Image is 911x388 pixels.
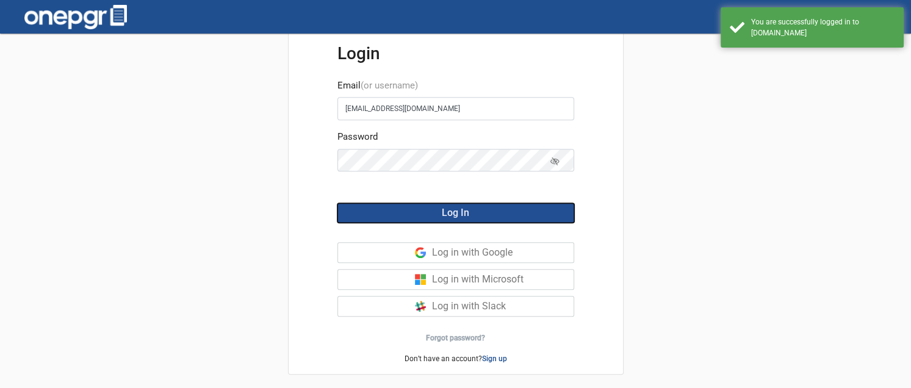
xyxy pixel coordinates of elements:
[482,354,507,363] a: Sign up
[751,16,895,38] div: You are successfully logged in to meet.onepgr.com
[442,207,469,218] span: Log In
[337,43,574,64] h3: Login
[432,270,574,289] div: Log in with Microsoft
[337,97,574,120] input: e.g., example@domain.com
[337,203,574,223] button: Log In
[337,79,418,93] label: Email
[426,334,485,342] a: Forgot password?
[289,353,623,364] p: Don’t have an account?
[24,5,127,29] img: one-pgr-logo-white.svg
[432,296,574,316] div: Log in with Slack
[432,243,574,262] div: Log in with Google
[361,80,418,91] span: (or username)
[337,130,378,144] label: Password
